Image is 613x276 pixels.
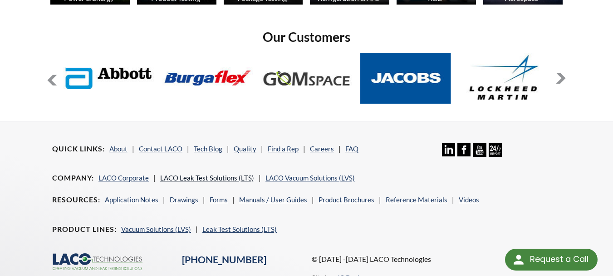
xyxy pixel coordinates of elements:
a: Contact LACO [139,145,182,153]
a: Product Brochures [319,196,374,204]
img: Abbott-Labs.jpg [64,53,154,104]
a: Careers [310,145,334,153]
a: LACO Leak Test Solutions (LTS) [160,174,254,182]
a: Tech Blog [194,145,222,153]
h4: Company [52,173,94,183]
img: Jacobs.jpg [360,53,451,104]
a: Quality [234,145,256,153]
div: Request a Call [530,249,588,270]
a: Leak Test Solutions (LTS) [202,225,277,233]
img: Burgaflex.jpg [162,53,253,104]
p: © [DATE] -[DATE] LACO Technologies [312,253,560,265]
h4: Resources [52,195,100,205]
img: round button [511,252,526,267]
a: LACO Vacuum Solutions (LVS) [265,174,355,182]
a: Reference Materials [386,196,447,204]
a: Vacuum Solutions (LVS) [121,225,191,233]
a: Application Notes [105,196,158,204]
div: Request a Call [505,249,598,271]
a: Forms [210,196,228,204]
img: 24/7 Support Icon [489,143,502,156]
a: About [109,145,128,153]
img: Lockheed-Martin.jpg [459,53,549,104]
a: LACO Corporate [98,174,149,182]
h4: Product Lines [52,225,117,234]
a: FAQ [345,145,358,153]
img: GOM-Space.jpg [261,53,352,104]
a: Videos [459,196,479,204]
a: [PHONE_NUMBER] [182,254,266,266]
h2: Our Customers [47,29,566,45]
a: Manuals / User Guides [239,196,307,204]
a: Drawings [170,196,198,204]
h4: Quick Links [52,144,105,154]
a: 24/7 Support [489,150,502,158]
a: Find a Rep [268,145,299,153]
